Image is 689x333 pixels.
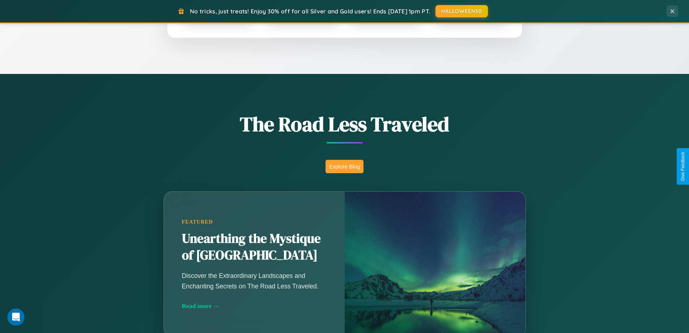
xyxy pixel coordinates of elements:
span: No tricks, just treats! Enjoy 30% off for all Silver and Gold users! Ends [DATE] 1pm PT. [190,8,430,15]
button: Explore Blog [326,160,363,173]
iframe: Intercom live chat [7,308,25,326]
button: HALLOWEEN30 [435,5,488,17]
h2: Unearthing the Mystique of [GEOGRAPHIC_DATA] [182,230,327,264]
p: Discover the Extraordinary Landscapes and Enchanting Secrets on The Road Less Traveled. [182,271,327,291]
div: Featured [182,219,327,225]
div: Read more → [182,302,327,310]
div: Give Feedback [680,152,685,181]
h1: The Road Less Traveled [128,110,562,138]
